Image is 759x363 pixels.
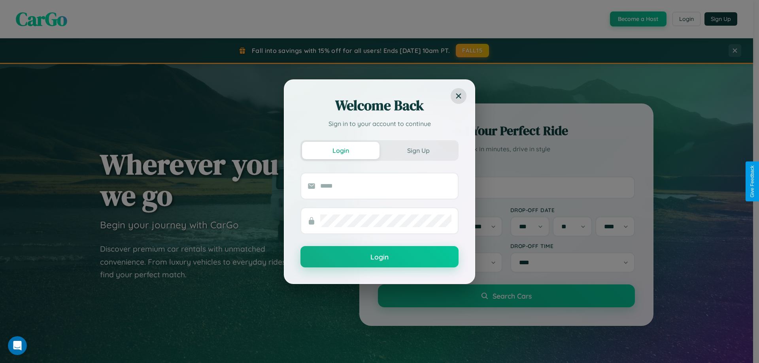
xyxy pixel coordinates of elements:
[300,96,459,115] h2: Welcome Back
[8,336,27,355] iframe: Intercom live chat
[750,166,755,197] div: Give Feedback
[302,142,379,159] button: Login
[300,246,459,267] button: Login
[300,119,459,128] p: Sign in to your account to continue
[379,142,457,159] button: Sign Up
